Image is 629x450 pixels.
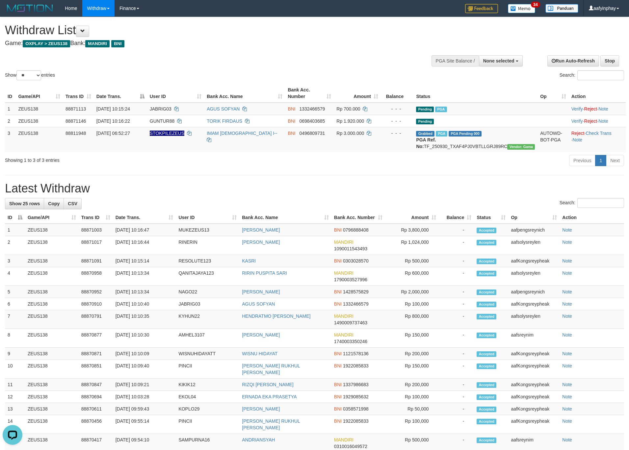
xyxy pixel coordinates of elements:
[577,70,624,80] input: Search:
[288,106,295,112] span: BNI
[562,301,572,307] a: Note
[79,391,113,403] td: 88870694
[79,379,113,391] td: 88870847
[147,84,204,103] th: User ID: activate to sort column ascending
[5,236,25,255] td: 2
[562,437,572,442] a: Note
[383,106,411,112] div: - - -
[598,106,608,112] a: Note
[79,255,113,267] td: 88871091
[5,286,25,298] td: 5
[449,131,482,137] span: PGA Pending
[508,310,560,329] td: aafsolysreylen
[3,3,22,22] button: Open LiveChat chat widget
[439,286,474,298] td: -
[343,418,369,424] span: Copy 1922085833 to clipboard
[5,298,25,310] td: 6
[242,351,277,356] a: WISNU HIDAYAT
[113,403,176,415] td: [DATE] 09:59:43
[562,289,572,294] a: Note
[242,239,280,245] a: [PERSON_NAME]
[562,258,572,263] a: Note
[85,40,110,47] span: MANDIRI
[44,198,64,209] a: Copy
[113,212,176,224] th: Date Trans.: activate to sort column ascending
[560,198,624,208] label: Search:
[584,118,597,124] a: Reject
[5,329,25,348] td: 8
[96,106,130,112] span: [DATE] 10:15:24
[562,418,572,424] a: Note
[537,84,568,103] th: Op: activate to sort column ascending
[288,118,295,124] span: BNI
[5,70,55,80] label: Show entries
[25,403,79,415] td: ZEUS138
[531,2,540,8] span: 34
[343,406,369,412] span: Copy 0358571998 to clipboard
[385,212,439,224] th: Amount: activate to sort column ascending
[25,236,79,255] td: ZEUS138
[25,212,79,224] th: Game/API: activate to sort column ascending
[562,351,572,356] a: Note
[25,329,79,348] td: ZEUS138
[562,227,572,233] a: Note
[439,403,474,415] td: -
[176,286,239,298] td: NAGO22
[439,379,474,391] td: -
[66,131,86,136] span: 88811948
[477,333,496,338] span: Accepted
[334,84,381,103] th: Amount: activate to sort column ascending
[477,363,496,369] span: Accepted
[385,348,439,360] td: Rp 200,000
[336,131,364,136] span: Rp 3.000.000
[242,363,300,375] a: [PERSON_NAME] RUKHUL [PERSON_NAME]
[562,270,572,276] a: Note
[569,84,626,103] th: Action
[5,198,44,209] a: Show 25 rows
[483,58,514,63] span: None selected
[176,212,239,224] th: User ID: activate to sort column ascending
[385,298,439,310] td: Rp 100,000
[508,329,560,348] td: aafsreynim
[439,348,474,360] td: -
[343,227,369,233] span: Copy 0796888408 to clipboard
[343,382,369,387] span: Copy 1337986683 to clipboard
[66,118,86,124] span: 88871146
[477,382,496,388] span: Accepted
[385,403,439,415] td: Rp 50,000
[242,289,280,294] a: [PERSON_NAME]
[113,360,176,379] td: [DATE] 10:09:40
[79,298,113,310] td: 88870910
[562,382,572,387] a: Note
[508,360,560,379] td: aafKongsreypheak
[299,106,325,112] span: Copy 1332466579 to clipboard
[79,212,113,224] th: Trans ID: activate to sort column ascending
[79,267,113,286] td: 88870958
[508,415,560,434] td: aafKongsreypheak
[474,212,508,224] th: Status: activate to sort column ascending
[569,155,595,166] a: Previous
[508,236,560,255] td: aafsolysreylen
[150,106,171,112] span: JABRIG03
[66,106,86,112] span: 88871113
[23,40,70,47] span: OXPLAY > ZEUS138
[334,270,354,276] span: MANDIRI
[439,391,474,403] td: -
[334,246,367,251] span: Copy 1090011543493 to clipboard
[113,255,176,267] td: [DATE] 10:15:14
[432,55,479,66] div: PGA Site Balance /
[334,339,367,344] span: Copy 1740003350246 to clipboard
[25,310,79,329] td: ZEUS138
[385,267,439,286] td: Rp 600,000
[508,4,536,13] img: Button%20Memo.svg
[79,236,113,255] td: 88871017
[334,394,342,399] span: BNI
[204,84,285,103] th: Bank Acc. Name: activate to sort column ascending
[416,137,436,149] b: PGA Ref. No:
[5,391,25,403] td: 12
[176,379,239,391] td: KIKIK12
[25,415,79,434] td: ZEUS138
[9,201,40,206] span: Show 25 rows
[334,332,354,337] span: MANDIRI
[5,310,25,329] td: 7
